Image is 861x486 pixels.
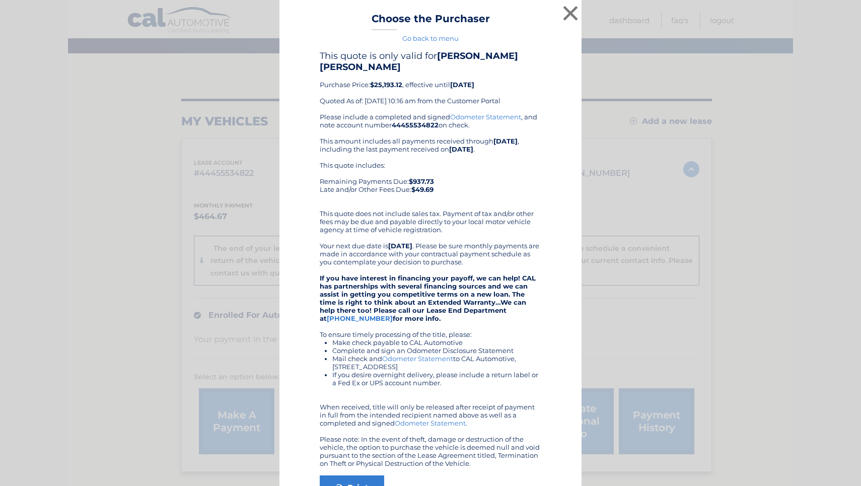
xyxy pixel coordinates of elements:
[493,137,518,145] b: [DATE]
[411,185,434,193] b: $49.69
[560,3,581,23] button: ×
[327,314,393,322] a: [PHONE_NUMBER]
[332,371,541,387] li: If you desire overnight delivery, please include a return label or a Fed Ex or UPS account number.
[332,338,541,346] li: Make check payable to CAL Automotive
[450,81,474,89] b: [DATE]
[320,50,541,113] div: Purchase Price: , effective until Quoted As of: [DATE] 10:16 am from the Customer Portal
[392,121,439,129] b: 44455534822
[388,242,412,250] b: [DATE]
[395,419,466,427] a: Odometer Statement
[320,161,541,201] div: This quote includes: Remaining Payments Due: Late and/or Other Fees Due:
[370,81,402,89] b: $25,193.12
[449,145,473,153] b: [DATE]
[332,346,541,355] li: Complete and sign an Odometer Disclosure Statement
[402,34,459,42] a: Go back to menu
[332,355,541,371] li: Mail check and to CAL Automotive, [STREET_ADDRESS]
[450,113,521,121] a: Odometer Statement
[382,355,453,363] a: Odometer Statement
[320,50,541,73] h4: This quote is only valid for
[320,50,518,73] b: [PERSON_NAME] [PERSON_NAME]
[320,113,541,467] div: Please include a completed and signed , and note account number on check. This amount includes al...
[320,274,536,322] strong: If you have interest in financing your payoff, we can help! CAL has partnerships with several fin...
[409,177,434,185] b: $937.73
[372,13,490,30] h3: Choose the Purchaser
